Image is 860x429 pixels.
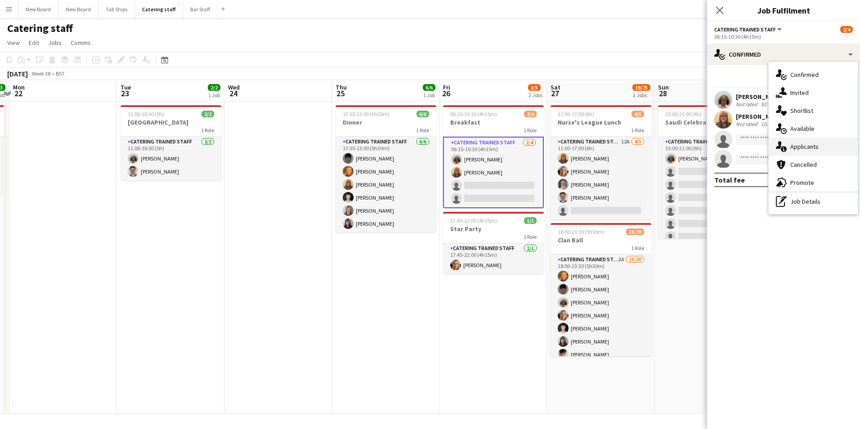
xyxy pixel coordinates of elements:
span: 2/4 [524,111,537,117]
app-card-role: Catering trained staff2/406:15-10:30 (4h15m)[PERSON_NAME][PERSON_NAME] [443,137,544,208]
span: Comms [71,39,91,47]
span: 6/6 [423,84,435,91]
span: 06:15-10:30 (4h15m) [450,111,497,117]
div: 1 Job [208,92,220,98]
span: Cancelled [790,161,817,169]
span: 17:30-23:00 (5h30m) [343,111,390,117]
div: [PERSON_NAME] [736,112,784,121]
span: Applicants [790,143,819,151]
div: 1 Job [423,92,435,98]
div: 06:15-10:30 (4h15m) [714,33,853,40]
app-job-card: 11:00-17:00 (6h)4/5Nurse's League Lunch1 RoleCatering trained staff12A4/511:00-17:00 (6h)[PERSON_... [551,105,651,219]
h3: Clan Ball [551,236,651,244]
h3: Nurse's League Lunch [551,118,651,126]
span: 1 Role [416,127,429,134]
span: 22 [12,88,25,98]
h3: Breakfast [443,118,544,126]
span: 11:00-17:00 (6h) [558,111,594,117]
span: Edit [29,39,39,47]
span: Mon [13,83,25,91]
span: Available [790,125,815,133]
span: 4/5 [632,111,644,117]
span: 1 Role [524,127,537,134]
h3: Star Party [443,225,544,233]
div: 17:45-22:00 (4h15m)1/1Star Party1 RoleCatering trained staff1/117:45-22:00 (4h15m)[PERSON_NAME] [443,212,544,274]
div: 2 Jobs [529,92,542,98]
span: 2/2 [208,84,220,91]
span: Sat [551,83,560,91]
span: View [7,39,20,47]
div: [PERSON_NAME] [736,93,784,101]
div: 927m [759,101,775,107]
button: New Board [18,0,58,18]
span: Week 38 [30,70,52,77]
span: Catering trained staff [714,26,776,33]
a: Comms [67,37,94,49]
span: 24 [227,88,240,98]
h1: Catering staff [7,22,73,35]
app-card-role: Catering trained staff6/617:30-23:00 (5h30m)[PERSON_NAME][PERSON_NAME][PERSON_NAME][PERSON_NAME][... [336,137,436,232]
div: [DATE] [7,69,28,78]
span: Tue [121,83,131,91]
span: 2/2 [202,111,214,117]
span: 15/20 [626,228,644,235]
a: View [4,37,23,49]
span: 3/5 [528,84,541,91]
span: 1 Role [631,127,644,134]
app-job-card: 15:00-21:00 (6h)1/7Saudi Celebration1 RoleCatering trained staff7A1/715:00-21:00 (6h)[PERSON_NAME] [658,105,759,238]
span: Shortlist [790,107,813,115]
h3: Saudi Celebration [658,118,759,126]
div: 2 Jobs [633,92,650,98]
span: 26 [442,88,450,98]
div: Job Details [769,192,858,210]
div: Total fee [714,175,745,184]
span: 25 [334,88,347,98]
app-card-role: Catering trained staff7A1/715:00-21:00 (6h)[PERSON_NAME] [658,137,759,246]
h3: Job Fulfilment [707,4,860,16]
span: 6/6 [417,111,429,117]
span: Fri [443,83,450,91]
span: 1 Role [524,233,537,240]
button: Catering staff [135,0,183,18]
span: 1 Role [201,127,214,134]
div: 10.1km [759,121,779,127]
app-job-card: 06:15-10:30 (4h15m)2/4Breakfast1 RoleCatering trained staff2/406:15-10:30 (4h15m)[PERSON_NAME][PE... [443,105,544,208]
span: 28 [657,88,669,98]
span: Invited [790,89,809,97]
a: Jobs [45,37,65,49]
span: Jobs [48,39,62,47]
div: BST [56,70,65,77]
div: Not rated [736,121,759,127]
span: 11:00-16:00 (5h) [128,111,164,117]
button: New Board [58,0,99,18]
app-card-role: Catering trained staff12A4/511:00-17:00 (6h)[PERSON_NAME][PERSON_NAME][PERSON_NAME][PERSON_NAME] [551,137,651,219]
app-job-card: 17:30-23:00 (5h30m)6/6Dinner1 RoleCatering trained staff6/617:30-23:00 (5h30m)[PERSON_NAME][PERSO... [336,105,436,232]
span: Sun [658,83,669,91]
app-card-role: Catering trained staff2/211:00-16:00 (5h)[PERSON_NAME][PERSON_NAME] [121,137,221,180]
span: 23 [119,88,131,98]
span: Thu [336,83,347,91]
span: 2/4 [840,26,853,33]
button: Tall Ships [99,0,135,18]
span: Confirmed [790,71,819,79]
button: Catering trained staff [714,26,783,33]
span: 27 [549,88,560,98]
span: Wed [228,83,240,91]
button: Bar Staff [183,0,218,18]
span: 18:00-23:30 (5h30m) [558,228,605,235]
span: 17:45-22:00 (4h15m) [450,217,497,224]
span: 1 Role [631,245,644,251]
div: Not rated [736,101,759,107]
app-job-card: 11:00-16:00 (5h)2/2[GEOGRAPHIC_DATA]1 RoleCatering trained staff2/211:00-16:00 (5h)[PERSON_NAME][... [121,105,221,180]
app-card-role: Catering trained staff1/117:45-22:00 (4h15m)[PERSON_NAME] [443,243,544,274]
span: 19/25 [632,84,650,91]
h3: Dinner [336,118,436,126]
a: Edit [25,37,43,49]
app-job-card: 18:00-23:30 (5h30m)15/20Clan Ball1 RoleCatering trained staff3A15/2018:00-23:30 (5h30m)[PERSON_NA... [551,223,651,356]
